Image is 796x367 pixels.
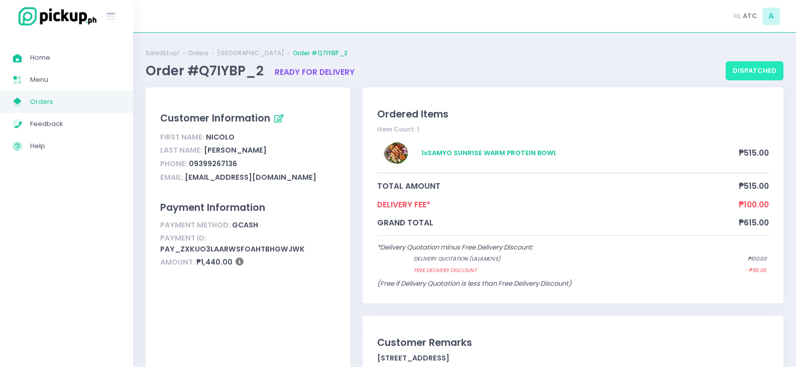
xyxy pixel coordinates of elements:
[762,8,780,25] span: A
[146,49,179,58] a: SaladStop!
[30,51,121,64] span: Home
[726,61,783,80] button: dispatched
[160,232,335,256] div: pay_zXKUo3LaaRWSFoahTBhGWjWK
[217,49,284,58] a: [GEOGRAPHIC_DATA]
[160,132,204,142] span: First Name:
[30,95,121,108] span: Orders
[160,220,231,230] span: Payment Method:
[377,217,739,228] span: grand total
[377,125,769,134] div: Item Count: 1
[739,199,769,210] span: ₱100.00
[160,145,202,155] span: Last Name:
[30,140,121,153] span: Help
[13,6,98,27] img: logo
[747,255,766,263] span: ₱100.00
[377,353,769,363] div: [STREET_ADDRESS]
[414,255,708,263] span: Delivery quotation (lalamove)
[160,200,335,215] div: Payment Information
[377,107,769,121] div: Ordered Items
[745,267,766,275] span: - ₱90.00
[30,117,121,131] span: Feedback
[739,217,769,228] span: ₱615.00
[160,171,335,184] div: [EMAIL_ADDRESS][DOMAIN_NAME]
[734,11,741,21] span: Hi,
[160,131,335,144] div: Nicolo
[377,180,739,192] span: total amount
[160,159,187,169] span: Phone:
[293,49,348,58] a: Order #Q7IYBP_2
[160,233,206,243] span: Payment ID:
[160,110,335,128] div: Customer Information
[739,180,769,192] span: ₱515.00
[160,257,195,267] span: Amount:
[160,218,335,232] div: gcash
[160,144,335,158] div: [PERSON_NAME]
[160,172,183,182] span: Email:
[414,267,706,275] span: Free Delivery Discount
[743,11,757,21] span: ATC
[377,279,572,288] span: (Free if Delivery Quotation is less than Free Delivery Discount)
[377,199,739,210] span: Delivery Fee*
[146,62,267,80] span: Order #Q7IYBP_2
[275,67,355,77] span: ready for delivery
[160,157,335,171] div: 09399267136
[377,335,769,350] div: Customer Remarks
[30,73,121,86] span: Menu
[160,256,335,270] div: ₱1,440.00
[188,49,208,58] a: Orders
[377,242,533,252] span: *Delivery Quotation minus Free Delivery Discount:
